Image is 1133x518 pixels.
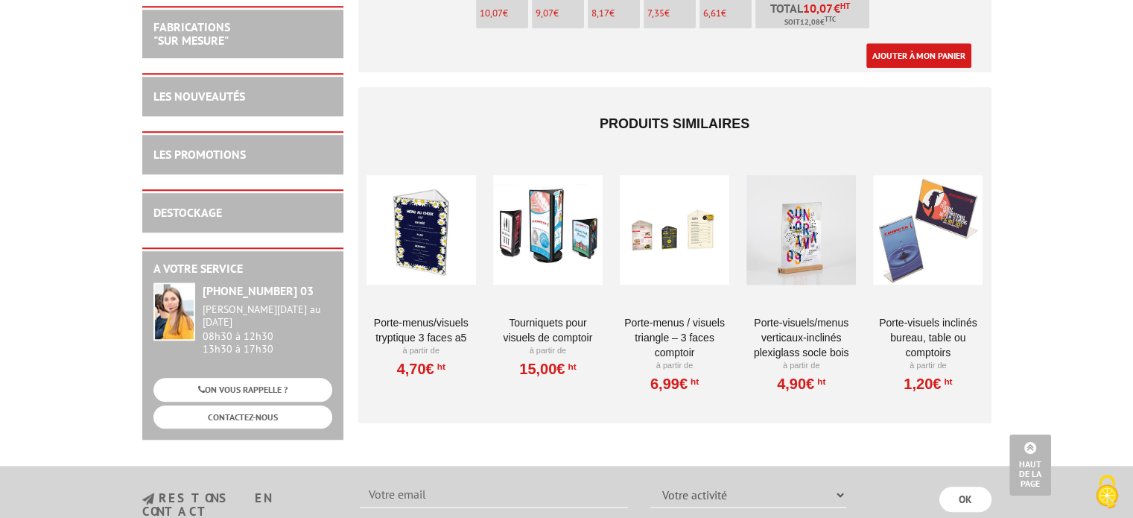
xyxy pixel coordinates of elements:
[1009,435,1051,496] a: Haut de la page
[591,8,640,19] p: €
[203,283,314,298] strong: [PHONE_NUMBER] 03
[873,315,983,360] a: Porte-visuels inclinés bureau, table ou comptoirs
[536,7,553,19] span: 9,07
[904,379,952,388] a: 1,20€HT
[153,205,222,220] a: DESTOCKAGE
[493,345,603,357] p: À partir de
[480,7,503,19] span: 10,07
[840,1,850,11] sup: HT
[366,345,476,357] p: À partir de
[1088,473,1126,511] img: Cookies (fenêtre modale)
[939,487,991,512] input: OK
[703,8,752,19] p: €
[803,2,834,14] span: 10,07
[493,315,603,345] a: Tourniquets pour Visuels de comptoir
[142,493,154,505] img: newsletter.jpg
[153,378,332,401] a: ON VOUS RAPPELLE ?
[203,303,332,355] div: 08h30 à 12h30 13h30 à 17h30
[153,405,332,429] a: CONTACTEZ-NOUS
[941,376,952,387] sup: HT
[153,89,245,104] a: LES NOUVEAUTÉS
[142,492,338,518] h3: restons en contact
[784,16,836,28] span: Soit €
[688,376,699,387] sup: HT
[153,147,246,162] a: LES PROMOTIONS
[153,262,332,276] h2: A votre service
[480,8,528,19] p: €
[814,376,825,387] sup: HT
[650,379,699,388] a: 6,99€HT
[600,116,749,131] span: Produits similaires
[620,315,729,360] a: Porte-menus / visuels triangle – 3 faces comptoir
[759,2,869,28] p: Total
[777,379,825,388] a: 4,90€HT
[746,360,856,372] p: À partir de
[746,315,856,360] a: Porte-Visuels/Menus verticaux-inclinés plexiglass socle bois
[825,15,836,23] sup: TTC
[703,7,721,19] span: 6,61
[565,361,576,372] sup: HT
[866,43,971,68] a: Ajouter à mon panier
[434,361,445,372] sup: HT
[647,7,664,19] span: 7,35
[591,7,609,19] span: 8,17
[647,8,696,19] p: €
[153,282,195,341] img: widget-service.jpg
[873,360,983,372] p: À partir de
[366,315,476,345] a: Porte-menus/visuels tryptique 3 faces A5
[800,16,820,28] span: 12,08
[834,2,840,14] span: €
[360,482,628,508] input: Votre email
[1081,467,1133,518] button: Cookies (fenêtre modale)
[519,364,576,373] a: 15,00€HT
[203,303,332,329] div: [PERSON_NAME][DATE] au [DATE]
[397,364,445,373] a: 4,70€HT
[153,19,230,48] a: FABRICATIONS"Sur Mesure"
[620,360,729,372] p: À partir de
[536,8,584,19] p: €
